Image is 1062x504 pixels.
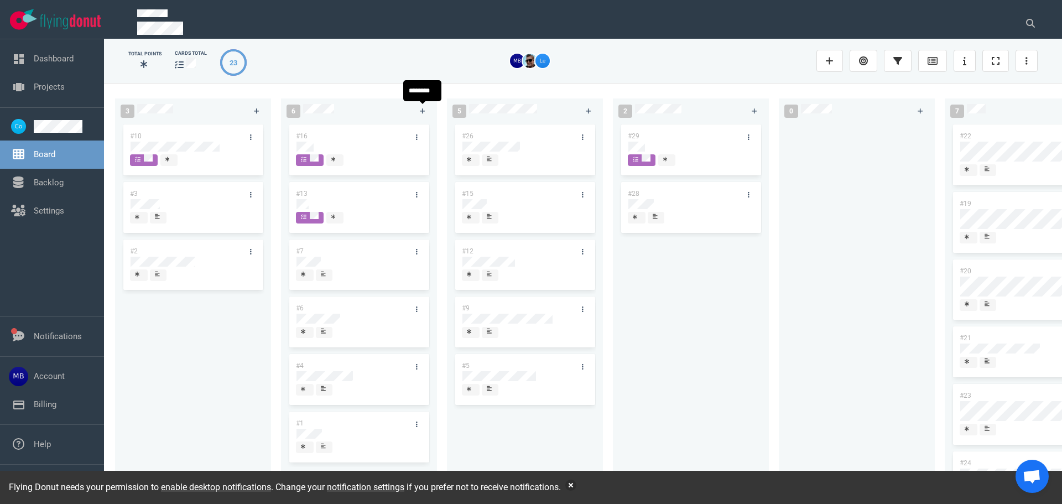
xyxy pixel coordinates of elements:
div: cards total [175,50,207,57]
img: 26 [510,54,524,68]
a: enable desktop notifications [161,482,271,492]
a: #28 [628,190,639,198]
span: 7 [950,105,964,118]
a: #29 [628,132,639,140]
span: Flying Donut needs your permission to [9,482,271,492]
a: #20 [960,267,971,275]
a: #19 [960,200,971,207]
span: 0 [784,105,798,118]
span: . Change your if you prefer not to receive notifications. [271,482,561,492]
span: 3 [121,105,134,118]
a: #6 [296,304,304,312]
a: #1 [296,419,304,427]
a: Settings [34,206,64,216]
a: Projects [34,82,65,92]
a: #23 [960,392,971,399]
a: Help [34,439,51,449]
a: #15 [462,190,473,198]
a: #13 [296,190,308,198]
a: Board [34,149,55,159]
a: Account [34,371,65,381]
span: 2 [618,105,632,118]
a: #2 [130,247,138,255]
a: Dashboard [34,54,74,64]
span: 6 [287,105,300,118]
a: #9 [462,304,470,312]
a: #4 [296,362,304,370]
a: Backlog [34,178,64,188]
a: #16 [296,132,308,140]
a: #22 [960,132,971,140]
div: Total Points [128,50,162,58]
a: notification settings [327,482,404,492]
span: 5 [452,105,466,118]
a: #7 [296,247,304,255]
div: 23 [230,58,237,68]
a: Notifications [34,331,82,341]
div: Open de chat [1016,460,1049,493]
img: 26 [523,54,537,68]
a: #26 [462,132,473,140]
a: #5 [462,362,470,370]
img: Flying Donut text logo [40,14,101,29]
img: 26 [535,54,550,68]
a: #21 [960,334,971,342]
a: #12 [462,247,473,255]
a: Billing [34,399,56,409]
a: #24 [960,459,971,467]
a: #3 [130,190,138,198]
a: #10 [130,132,142,140]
